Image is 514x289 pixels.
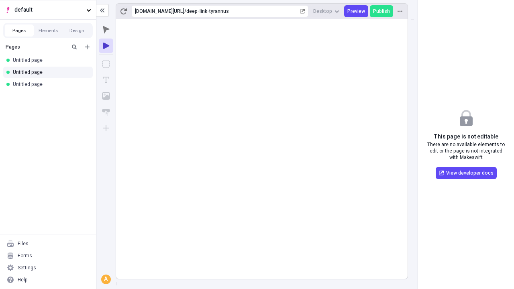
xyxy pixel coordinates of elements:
button: Image [99,89,113,103]
div: Untitled page [13,81,86,88]
div: Untitled page [13,57,86,63]
button: Pages [5,24,34,37]
div: Help [18,277,28,283]
div: [URL][DOMAIN_NAME] [135,8,184,14]
button: Text [99,73,113,87]
button: Publish [370,5,393,17]
div: A [102,275,110,283]
div: Files [18,240,29,247]
span: There are no available elements to edit or the page is not integrated with Makeswift [424,141,508,161]
button: Box [99,57,113,71]
button: Desktop [310,5,343,17]
div: Forms [18,252,32,259]
div: Pages [6,44,66,50]
span: Desktop [313,8,332,14]
span: Preview [347,8,365,14]
div: / [184,8,186,14]
div: deep-link-tyrannus [186,8,298,14]
button: Button [99,105,113,119]
span: default [14,6,83,14]
span: Publish [373,8,390,14]
button: Design [63,24,92,37]
div: Settings [18,265,36,271]
button: Add new [82,42,92,52]
button: Elements [34,24,63,37]
div: Untitled page [13,69,86,75]
a: View developer docs [436,167,497,179]
span: This page is not editable [434,132,498,141]
button: Preview [344,5,368,17]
